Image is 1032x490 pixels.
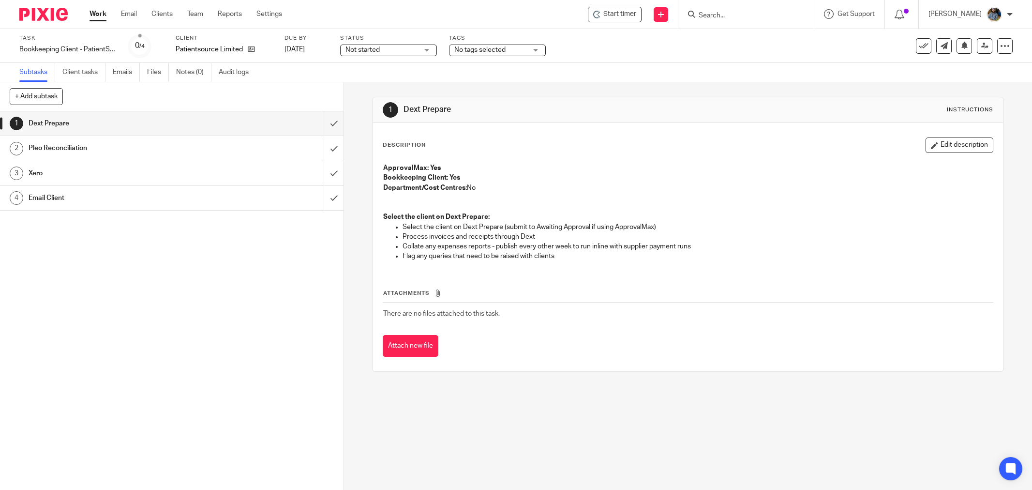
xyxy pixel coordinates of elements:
strong: ApprovalMax: Yes [383,165,441,171]
button: + Add subtask [10,88,63,105]
span: No tags selected [454,46,506,53]
img: Pixie [19,8,68,21]
a: Work [90,9,106,19]
small: /4 [139,44,145,49]
div: Bookkeeping Client - PatientSource [19,45,116,54]
div: Instructions [947,106,993,114]
span: Start timer [603,9,636,19]
input: Search [698,12,785,20]
button: Edit description [926,138,993,153]
div: 2 [10,142,23,155]
span: [DATE] [284,46,305,53]
a: Emails [113,63,140,82]
div: 1 [383,102,398,118]
div: Patientsource Limited - Bookkeeping Client - PatientSource [588,7,642,22]
img: Jaskaran%20Singh.jpeg [987,7,1002,22]
a: Team [187,9,203,19]
a: Subtasks [19,63,55,82]
strong: Select the client on Dext Prepare: [383,214,490,220]
a: Settings [256,9,282,19]
p: Select the client on Dext Prepare (submit to Awaiting Approval if using ApprovalMax) [403,222,993,232]
p: Patientsource Limited [176,45,243,54]
a: Client tasks [62,63,105,82]
h1: Xero [29,166,219,181]
span: Not started [345,46,380,53]
a: Files [147,63,169,82]
p: Description [383,141,426,149]
label: Task [19,34,116,42]
p: No [383,183,993,193]
div: 3 [10,167,23,180]
p: Process invoices and receipts through Dext [403,232,993,242]
a: Notes (0) [176,63,211,82]
h1: Dext Prepare [29,116,219,131]
span: Get Support [838,11,875,17]
a: Audit logs [219,63,256,82]
h1: Pleo Reconciliation [29,141,219,155]
label: Tags [449,34,546,42]
p: [PERSON_NAME] [928,9,982,19]
div: 1 [10,117,23,130]
button: Attach new file [383,335,438,357]
h1: Dext Prepare [404,105,709,115]
span: Attachments [383,291,430,296]
label: Due by [284,34,328,42]
p: Collate any expenses reports - publish every other week to run inline with supplier payment runs [403,242,993,251]
div: 4 [10,191,23,205]
label: Status [340,34,437,42]
a: Clients [151,9,173,19]
strong: Bookkeeping Client: Yes [383,174,460,181]
a: Reports [218,9,242,19]
strong: Department/Cost Centres: [383,184,467,191]
h1: Email Client [29,191,219,205]
a: Email [121,9,137,19]
span: There are no files attached to this task. [383,310,500,317]
div: 0 [135,40,145,51]
label: Client [176,34,272,42]
p: Flag any queries that need to be raised with clients [403,251,993,261]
